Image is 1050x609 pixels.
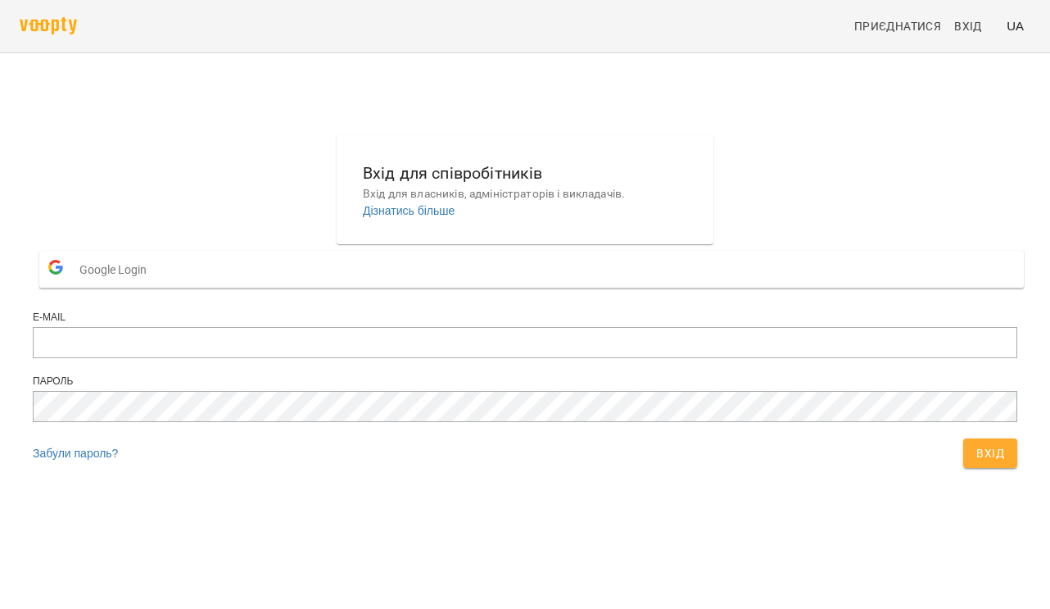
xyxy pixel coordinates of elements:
[79,253,155,286] span: Google Login
[39,251,1024,288] button: Google Login
[20,17,77,34] img: voopty.png
[976,443,1004,463] span: Вхід
[1007,17,1024,34] span: UA
[363,161,687,186] h6: Вхід для співробітників
[363,186,687,202] p: Вхід для власників, адміністраторів і викладачів.
[963,439,1017,468] button: Вхід
[854,16,941,36] span: Приєднатися
[350,148,700,232] button: Вхід для співробітниківВхід для власників, адміністраторів і викладачів.Дізнатись більше
[33,311,1017,325] div: E-mail
[848,11,948,41] a: Приєднатися
[33,447,118,460] a: Забули пароль?
[948,11,1000,41] a: Вхід
[363,204,455,217] a: Дізнатись більше
[33,375,1017,389] div: Пароль
[1000,11,1030,41] button: UA
[954,16,982,36] span: Вхід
